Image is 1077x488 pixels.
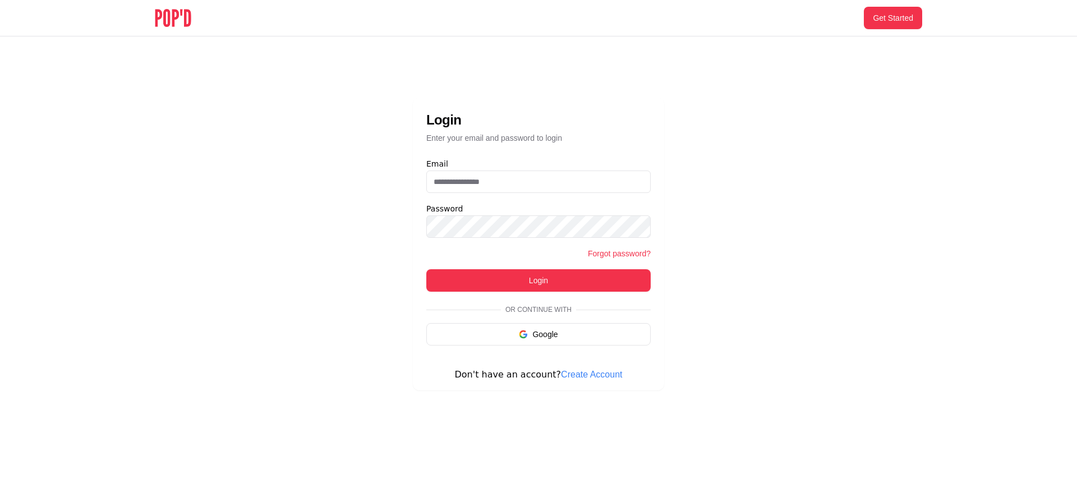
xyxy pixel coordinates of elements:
button: Google [426,323,651,346]
span: Or continue with [501,305,576,314]
label: Email [426,159,448,168]
img: POP'D [155,9,191,27]
div: Don't have an account? [413,359,664,390]
label: Password [426,204,463,213]
button: Login [426,269,651,292]
h3: Login [426,111,651,129]
p: Enter your email and password to login [426,132,651,144]
button: Forgot password? [588,248,651,259]
a: Create Account [561,370,622,379]
span: Google [532,329,558,340]
button: Get Started [864,7,922,29]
